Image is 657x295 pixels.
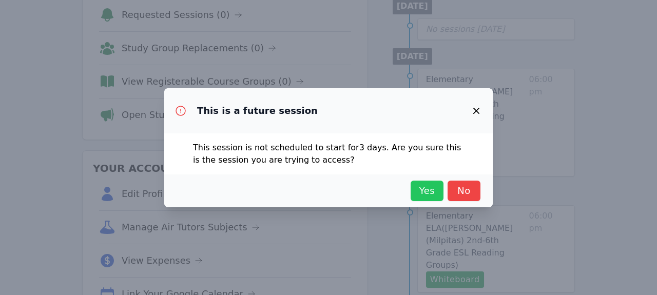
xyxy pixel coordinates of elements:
button: Yes [411,181,443,201]
span: Yes [416,184,438,198]
span: No [453,184,475,198]
h3: This is a future session [197,105,318,117]
button: No [448,181,480,201]
p: This session is not scheduled to start for 3 days . Are you sure this is the session you are tryi... [193,142,464,166]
